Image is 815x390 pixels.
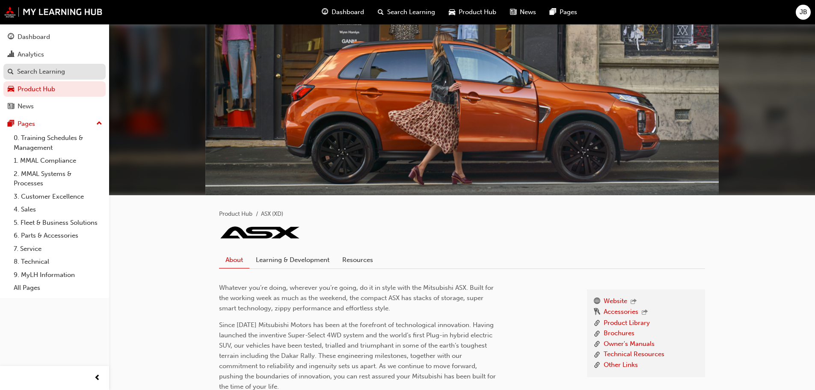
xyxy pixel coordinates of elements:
a: Search Learning [3,64,106,80]
span: car-icon [8,86,14,93]
span: prev-icon [94,373,101,384]
a: Other Links [604,360,638,371]
span: link-icon [594,328,600,339]
a: All Pages [10,281,106,295]
a: 5. Fleet & Business Solutions [10,216,106,229]
span: link-icon [594,339,600,350]
a: Product Hub [3,81,106,97]
span: guage-icon [322,7,328,18]
span: chart-icon [8,51,14,59]
span: Dashboard [332,7,364,17]
span: up-icon [96,118,102,129]
span: Search Learning [387,7,435,17]
img: asx.png [219,226,301,239]
span: search-icon [8,68,14,76]
a: 1. MMAL Compliance [10,154,106,167]
a: Product Library [604,318,650,329]
button: Pages [3,116,106,132]
div: Dashboard [18,32,50,42]
span: JB [800,7,807,17]
img: mmal [4,6,103,18]
span: Product Hub [459,7,496,17]
span: news-icon [510,7,516,18]
button: JB [796,5,811,20]
a: guage-iconDashboard [315,3,371,21]
span: pages-icon [8,120,14,128]
span: car-icon [449,7,455,18]
a: 7. Service [10,242,106,256]
a: 8. Technical [10,255,106,268]
button: DashboardAnalyticsSearch LearningProduct HubNews [3,27,106,116]
a: Analytics [3,47,106,63]
a: car-iconProduct Hub [442,3,503,21]
span: Pages [560,7,577,17]
a: 9. MyLH Information [10,268,106,282]
div: Analytics [18,50,44,60]
span: keys-icon [594,307,600,318]
span: News [520,7,536,17]
li: ASX (XD) [261,209,283,219]
a: Owner's Manuals [604,339,655,350]
span: pages-icon [550,7,556,18]
a: Accessories [604,307,638,318]
a: Product Hub [219,210,252,217]
a: Resources [336,252,379,268]
a: 4. Sales [10,203,106,216]
a: Technical Resources [604,349,664,360]
div: Search Learning [17,67,65,77]
a: Dashboard [3,29,106,45]
a: 3. Customer Excellence [10,190,106,203]
a: 2. MMAL Systems & Processes [10,167,106,190]
a: 6. Parts & Accessories [10,229,106,242]
a: Brochures [604,328,634,339]
span: news-icon [8,103,14,110]
a: About [219,252,249,268]
span: link-icon [594,360,600,371]
span: www-icon [594,296,600,307]
a: 0. Training Schedules & Management [10,131,106,154]
a: News [3,98,106,114]
div: Pages [18,119,35,129]
span: outbound-icon [631,298,637,306]
span: guage-icon [8,33,14,41]
a: news-iconNews [503,3,543,21]
a: Learning & Development [249,252,336,268]
span: search-icon [378,7,384,18]
span: Whatever you’re doing, wherever you’re going, do it in style with the Mitsubishi ASX. Built for t... [219,284,495,312]
span: link-icon [594,349,600,360]
div: News [18,101,34,111]
a: search-iconSearch Learning [371,3,442,21]
span: outbound-icon [642,309,648,316]
a: Website [604,296,627,307]
a: pages-iconPages [543,3,584,21]
span: link-icon [594,318,600,329]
